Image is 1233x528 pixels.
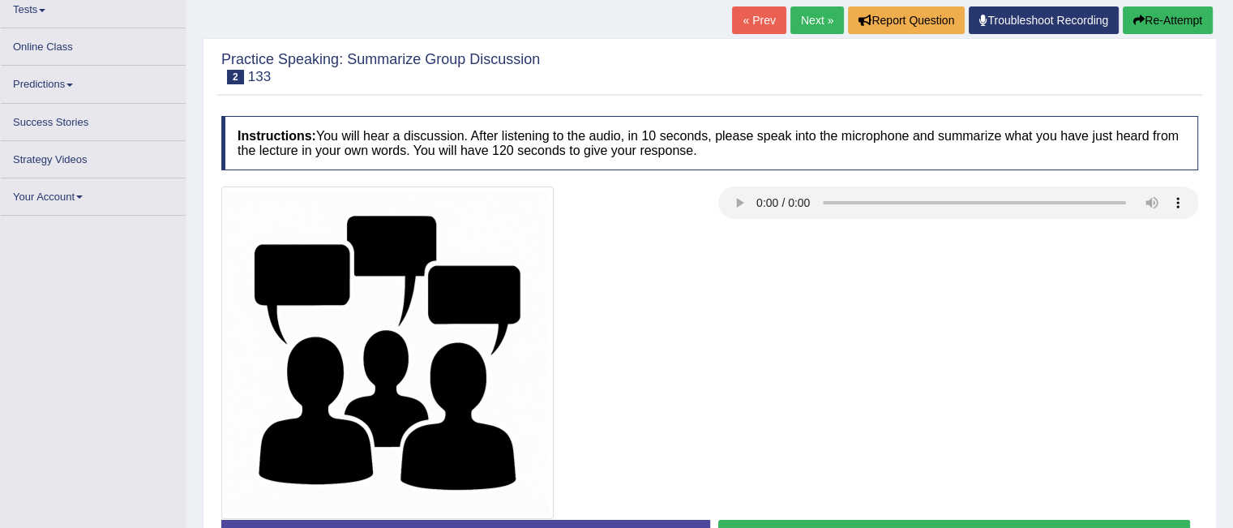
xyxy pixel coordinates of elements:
[248,69,271,84] small: 133
[790,6,844,34] a: Next »
[238,129,316,143] b: Instructions:
[1,66,186,97] a: Predictions
[227,70,244,84] span: 2
[969,6,1119,34] a: Troubleshoot Recording
[1,141,186,173] a: Strategy Videos
[1,104,186,135] a: Success Stories
[221,52,540,84] h2: Practice Speaking: Summarize Group Discussion
[1,178,186,210] a: Your Account
[221,116,1198,170] h4: You will hear a discussion. After listening to the audio, in 10 seconds, please speak into the mi...
[1123,6,1213,34] button: Re-Attempt
[732,6,786,34] a: « Prev
[848,6,965,34] button: Report Question
[1,28,186,60] a: Online Class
